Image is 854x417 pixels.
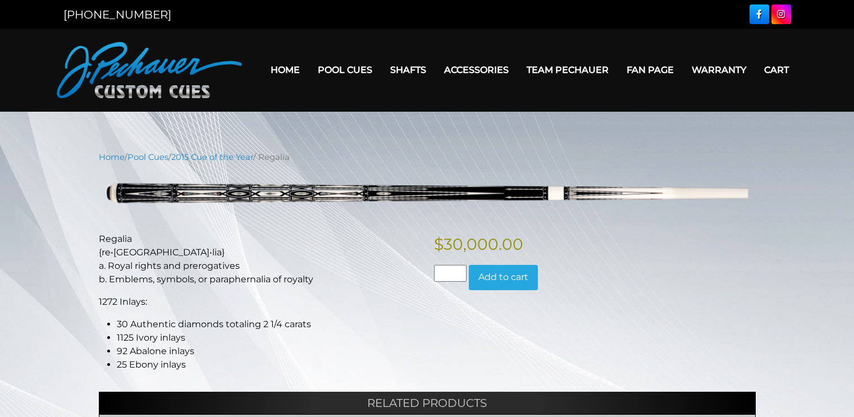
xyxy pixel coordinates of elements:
p: Regalia {re•[GEOGRAPHIC_DATA]•lia} a. Royal rights and prerogatives b. Emblems, symbols, or parap... [99,232,421,286]
bdi: 30,000.00 [434,235,523,254]
li: 25 Ebony inlays [117,358,421,372]
img: 2015CuesOfyear.png [99,172,756,214]
a: Accessories [435,56,518,84]
span: $ [434,235,444,254]
li: 92 Abalone inlays [117,345,421,358]
a: Home [262,56,309,84]
li: 30 Authentic diamonds totaling 2 1/4 carats [117,318,421,331]
a: Home [99,152,125,162]
button: Add to cart [469,265,538,291]
a: [PHONE_NUMBER] [63,8,171,21]
input: Product quantity [434,265,467,282]
li: 1125 Ivory inlays [117,331,421,345]
a: Pool Cues [127,152,168,162]
a: Team Pechauer [518,56,618,84]
nav: Breadcrumb [99,151,756,163]
a: Warranty [683,56,755,84]
a: Fan Page [618,56,683,84]
a: Pool Cues [309,56,381,84]
h2: Related products [99,392,756,414]
a: Shafts [381,56,435,84]
img: Pechauer Custom Cues [57,42,242,98]
a: Cart [755,56,798,84]
a: 2015 Cue of the Year [171,152,253,162]
p: 1272 Inlays: [99,295,421,309]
